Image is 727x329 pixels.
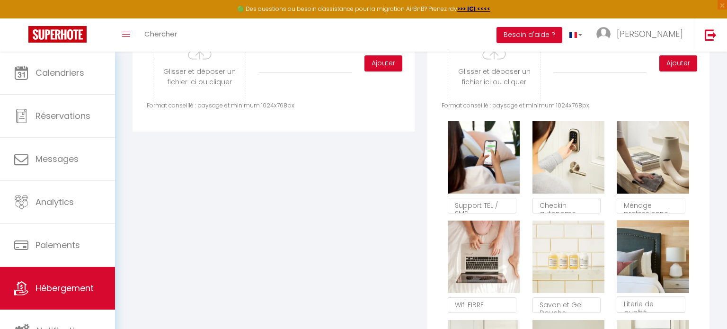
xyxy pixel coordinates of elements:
span: Analytics [35,196,74,208]
a: >>> ICI <<<< [457,5,490,13]
img: logout [705,29,717,41]
span: Calendriers [35,67,84,79]
span: Paiements [35,239,80,251]
p: Format conseillé : paysage et minimum 1024x768px [442,101,695,110]
button: Besoin d'aide ? [496,27,562,43]
a: ... [PERSON_NAME] [589,18,695,52]
button: Ajouter [659,55,697,71]
a: Chercher [137,18,184,52]
span: [PERSON_NAME] [617,28,683,40]
button: Ajouter [364,55,402,71]
span: Chercher [144,29,177,39]
span: Messages [35,153,79,165]
span: Hébergement [35,282,94,294]
img: Super Booking [28,26,87,43]
img: ... [596,27,611,41]
p: Format conseillé : paysage et minimum 1024x768px [147,101,400,110]
span: Réservations [35,110,90,122]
